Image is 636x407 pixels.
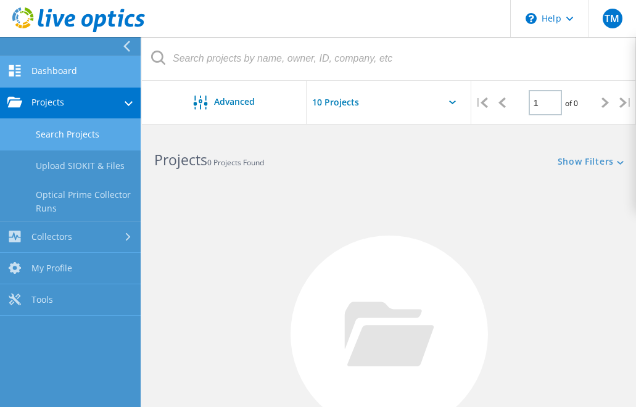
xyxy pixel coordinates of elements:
[154,150,207,170] b: Projects
[214,97,255,106] span: Advanced
[526,13,537,24] svg: \n
[207,157,264,168] span: 0 Projects Found
[558,157,624,168] a: Show Filters
[565,98,578,109] span: of 0
[616,81,636,125] div: |
[12,26,145,35] a: Live Optics Dashboard
[471,81,492,125] div: |
[605,14,619,23] span: TM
